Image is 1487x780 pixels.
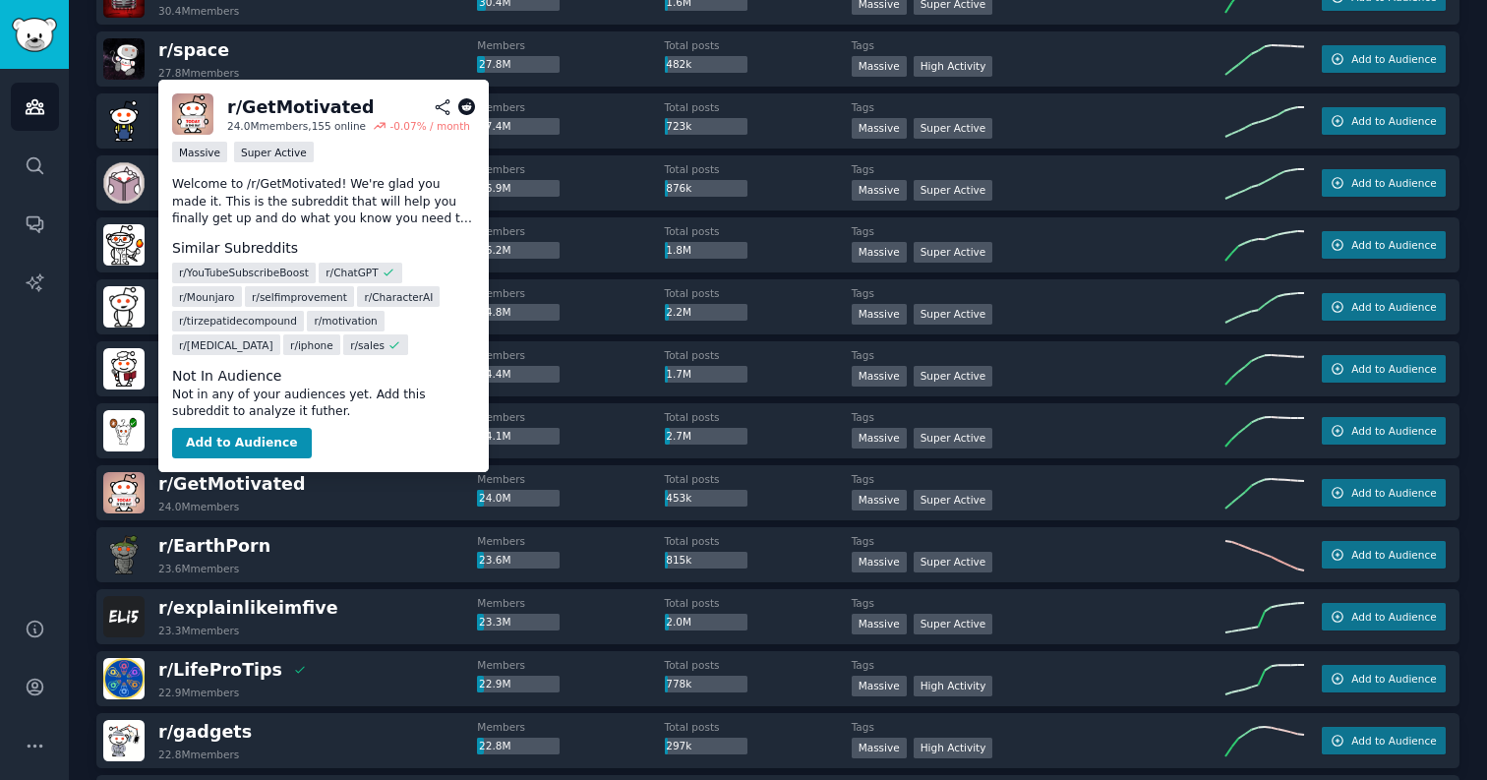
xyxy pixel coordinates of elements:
[158,748,239,761] div: 22.8M members
[665,304,747,322] div: 2.2M
[914,552,993,572] div: Super Active
[477,596,664,610] dt: Members
[1322,665,1446,692] button: Add to Audience
[103,658,145,699] img: LifeProTips
[852,366,907,387] div: Massive
[914,490,993,510] div: Super Active
[1351,734,1436,748] span: Add to Audience
[665,348,852,362] dt: Total posts
[350,338,385,352] span: r/ sales
[158,722,252,742] span: r/ gadgets
[914,366,993,387] div: Super Active
[1322,355,1446,383] button: Add to Audience
[364,290,433,304] span: r/ CharacterAI
[852,428,907,449] div: Massive
[1351,114,1436,128] span: Add to Audience
[477,242,560,260] div: 26.2M
[665,720,852,734] dt: Total posts
[158,4,239,18] div: 30.4M members
[158,598,338,618] span: r/ explainlikeimfive
[103,224,145,266] img: askscience
[665,366,747,384] div: 1.7M
[852,286,1225,300] dt: Tags
[1351,238,1436,252] span: Add to Audience
[1351,672,1436,686] span: Add to Audience
[665,162,852,176] dt: Total posts
[852,348,1225,362] dt: Tags
[227,119,366,133] div: 24.0M members, 155 online
[914,118,993,139] div: Super Active
[477,658,664,672] dt: Members
[1322,479,1446,507] button: Add to Audience
[158,562,239,575] div: 23.6M members
[852,304,907,325] div: Massive
[477,676,560,693] div: 22.9M
[326,266,378,279] span: r/ ChatGPT
[852,410,1225,424] dt: Tags
[103,410,145,451] img: AmItheAsshole
[852,490,907,510] div: Massive
[852,224,1225,238] dt: Tags
[665,286,852,300] dt: Total posts
[1322,293,1446,321] button: Add to Audience
[1322,45,1446,73] button: Add to Audience
[852,596,1225,610] dt: Tags
[290,338,333,352] span: r/ iphone
[234,142,314,162] div: Super Active
[1351,176,1436,190] span: Add to Audience
[665,472,852,486] dt: Total posts
[1351,300,1436,314] span: Add to Audience
[1351,548,1436,562] span: Add to Audience
[103,100,145,142] img: DIY
[665,614,747,631] div: 2.0M
[477,490,560,508] div: 24.0M
[172,93,213,135] img: GetMotivated
[103,472,145,513] img: GetMotivated
[179,338,273,352] span: r/ [MEDICAL_DATA]
[1322,603,1446,630] button: Add to Audience
[477,286,664,300] dt: Members
[477,162,664,176] dt: Members
[477,614,560,631] div: 23.3M
[852,738,907,758] div: Massive
[852,676,907,696] div: Massive
[1351,52,1436,66] span: Add to Audience
[914,614,993,634] div: Super Active
[103,534,145,575] img: EarthPorn
[477,224,664,238] dt: Members
[172,238,475,259] dt: Similar Subreddits
[158,500,239,513] div: 24.0M members
[12,18,57,52] img: GummySearch logo
[1351,610,1436,624] span: Add to Audience
[158,536,270,556] span: r/ EarthPorn
[665,224,852,238] dt: Total posts
[665,118,747,136] div: 723k
[477,38,664,52] dt: Members
[172,142,227,162] div: Massive
[172,366,475,387] dt: Not In Audience
[158,686,239,699] div: 22.9M members
[227,95,374,120] div: r/ GetMotivated
[852,720,1225,734] dt: Tags
[665,738,747,755] div: 297k
[1322,727,1446,754] button: Add to Audience
[852,658,1225,672] dt: Tags
[1322,231,1446,259] button: Add to Audience
[477,738,560,755] div: 22.8M
[665,38,852,52] dt: Total posts
[665,490,747,508] div: 453k
[852,242,907,263] div: Massive
[103,720,145,761] img: gadgets
[852,180,907,201] div: Massive
[477,56,560,74] div: 27.8M
[852,552,907,572] div: Massive
[103,162,145,204] img: books
[914,180,993,201] div: Super Active
[179,314,297,328] span: r/ tirzepatidecompound
[852,472,1225,486] dt: Tags
[477,428,560,446] div: 24.1M
[477,534,664,548] dt: Members
[158,660,282,680] span: r/ LifeProTips
[477,180,560,198] div: 26.9M
[179,266,309,279] span: r/ YouTubeSubscribeBoost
